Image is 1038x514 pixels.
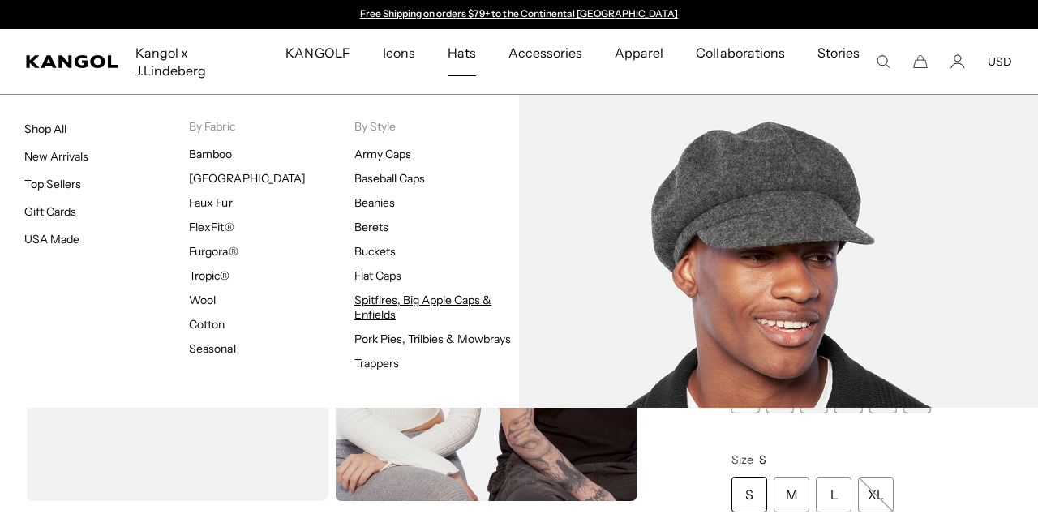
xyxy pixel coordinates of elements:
[24,149,88,164] a: New Arrivals
[354,220,388,234] a: Berets
[519,95,1038,408] img: Spitfires.jpg
[801,29,876,94] a: Stories
[492,29,598,76] a: Accessories
[360,7,679,19] a: Free Shipping on orders $79+ to the Continental [GEOGRAPHIC_DATA]
[135,29,253,94] span: Kangol x J.Lindeberg
[269,29,366,76] a: KANGOLF
[367,29,431,76] a: Icons
[189,317,225,332] a: Cotton
[816,477,851,512] div: L
[119,29,269,94] a: Kangol x J.Lindeberg
[189,195,232,210] a: Faux Fur
[24,122,66,136] a: Shop All
[354,268,401,283] a: Flat Caps
[598,29,680,76] a: Apparel
[913,54,928,69] button: Cart
[950,54,965,69] a: Account
[352,8,686,21] div: 1 of 2
[189,220,234,234] a: FlexFit®
[731,452,753,467] span: Size
[383,29,415,76] span: Icons
[189,293,216,307] a: Wool
[189,244,238,259] a: Furgora®
[189,268,229,283] a: Tropic®
[354,356,399,371] a: Trappers
[354,332,512,346] a: Pork Pies, Trilbies & Mowbrays
[189,341,235,356] a: Seasonal
[448,29,476,76] span: Hats
[26,55,119,68] a: Kangol
[431,29,492,76] a: Hats
[680,29,800,76] a: Collaborations
[352,8,686,21] div: Announcement
[615,29,663,76] span: Apparel
[696,29,784,76] span: Collaborations
[354,195,395,210] a: Beanies
[508,29,582,76] span: Accessories
[774,477,809,512] div: M
[817,29,860,94] span: Stories
[354,244,396,259] a: Buckets
[24,177,81,191] a: Top Sellers
[189,119,354,134] p: By Fabric
[988,54,1012,69] button: USD
[285,29,350,76] span: KANGOLF
[354,293,492,322] a: Spitfires, Big Apple Caps & Enfields
[731,477,767,512] div: S
[189,171,305,186] a: [GEOGRAPHIC_DATA]
[24,232,79,246] a: USA Made
[189,147,232,161] a: Bamboo
[858,477,894,512] div: XL
[354,147,411,161] a: Army Caps
[352,8,686,21] slideshow-component: Announcement bar
[876,54,890,69] summary: Search here
[759,452,766,467] span: S
[354,171,425,186] a: Baseball Caps
[354,119,519,134] p: By Style
[24,204,76,219] a: Gift Cards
